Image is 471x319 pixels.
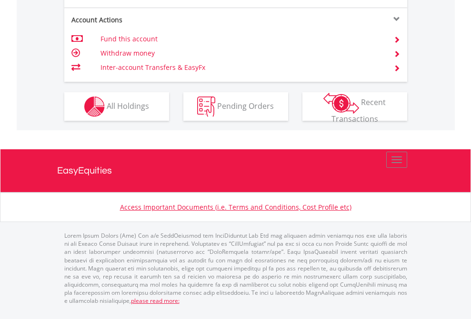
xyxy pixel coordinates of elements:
[57,149,414,192] a: EasyEquities
[64,92,169,121] button: All Holdings
[64,232,407,305] p: Lorem Ipsum Dolors (Ame) Con a/e SeddOeiusmod tem InciDiduntut Lab Etd mag aliquaen admin veniamq...
[217,100,274,111] span: Pending Orders
[302,92,407,121] button: Recent Transactions
[84,97,105,117] img: holdings-wht.png
[64,15,236,25] div: Account Actions
[197,97,215,117] img: pending_instructions-wht.png
[183,92,288,121] button: Pending Orders
[120,203,351,212] a: Access Important Documents (i.e. Terms and Conditions, Cost Profile etc)
[131,297,180,305] a: please read more:
[323,93,359,114] img: transactions-zar-wht.png
[100,60,382,75] td: Inter-account Transfers & EasyFx
[107,100,149,111] span: All Holdings
[100,32,382,46] td: Fund this account
[100,46,382,60] td: Withdraw money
